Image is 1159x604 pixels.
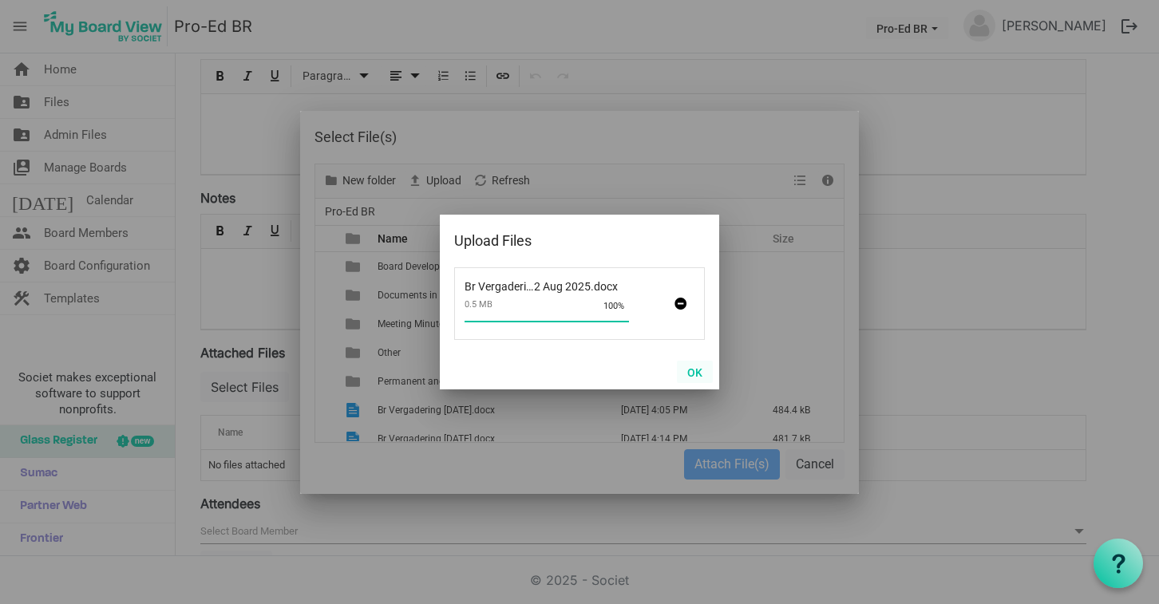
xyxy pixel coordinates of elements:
[666,290,694,318] span: Abort
[603,301,624,311] span: 100%
[465,270,591,293] span: Br Vergadering 12 Aug 2025.docx
[454,229,655,253] div: Upload Files
[677,361,713,383] button: OK
[465,293,632,316] span: 0.5 MB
